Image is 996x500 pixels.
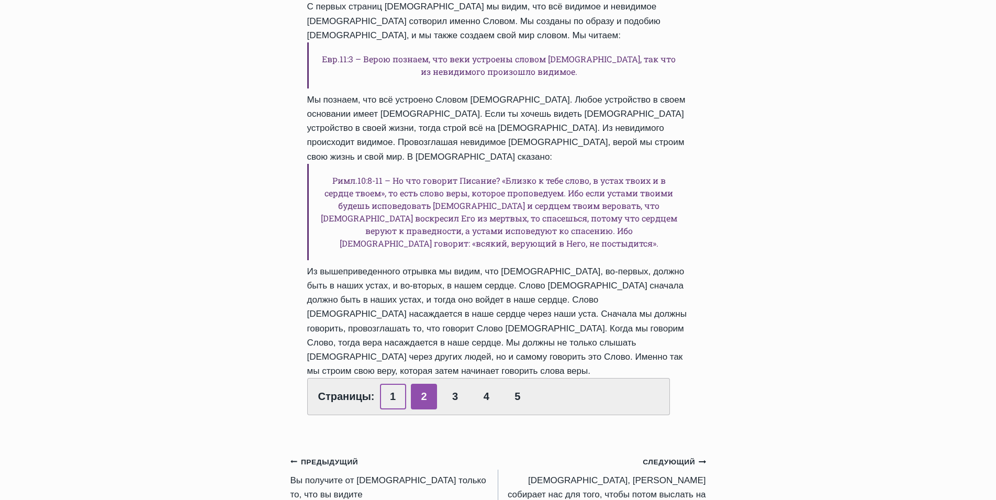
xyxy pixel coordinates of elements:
[442,384,468,409] a: 3
[380,384,406,409] a: 1
[290,457,359,468] small: Предыдущий
[505,384,531,409] a: 5
[307,164,689,260] h6: Римл.10:8-11 – Но что говорит Писание? «Близко к тебе слово, в устах твоих и в сердце твоем», то ...
[473,384,499,409] a: 4
[643,457,706,468] small: Следующий
[307,378,670,415] div: Страницы:
[307,42,689,88] h6: Евр.11:3 – Верою познаем, что веки устроены словом [DEMOGRAPHIC_DATA], так что из невидимого прои...
[411,384,437,409] span: 2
